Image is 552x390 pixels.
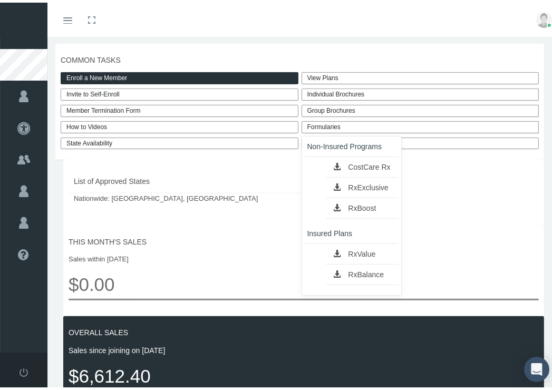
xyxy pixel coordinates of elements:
span: List of Approved States [74,173,298,184]
a: Invite to Self-Enroll [61,86,298,98]
span: OVERALL SALES [69,324,539,336]
a: How to Videos [61,119,298,131]
span: Nationwide: [GEOGRAPHIC_DATA], [GEOGRAPHIC_DATA] [74,191,298,201]
a: RxExclusive [326,178,399,192]
a: RxValue [326,244,399,259]
span: THIS MONTH'S SALES [69,233,539,245]
div: Individual Brochures [302,86,539,98]
div: Formularies [302,119,539,131]
a: Manufacturer Coupons [302,135,539,147]
span: $0.00 [69,267,539,296]
a: RxBoost [326,198,399,213]
div: Non-Insured Programs [302,136,401,151]
a: CostCare Rx [326,157,399,172]
span: $6,612.40 [69,359,539,388]
a: RxBalance [326,265,399,279]
span: Sales since joining on [DATE] [69,342,539,354]
div: Open Intercom Messenger [524,354,549,379]
a: Member Termination Form [61,102,298,114]
div: Insured Plans [302,223,401,238]
span: Sales within [DATE] [69,251,539,262]
img: user-placeholder.jpg [536,9,552,25]
a: View Plans [302,70,539,82]
span: COMMON TASKS [61,52,539,63]
div: Group Brochures [302,102,539,114]
a: Enroll a New Member [61,70,298,82]
a: State Availability [61,135,298,147]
